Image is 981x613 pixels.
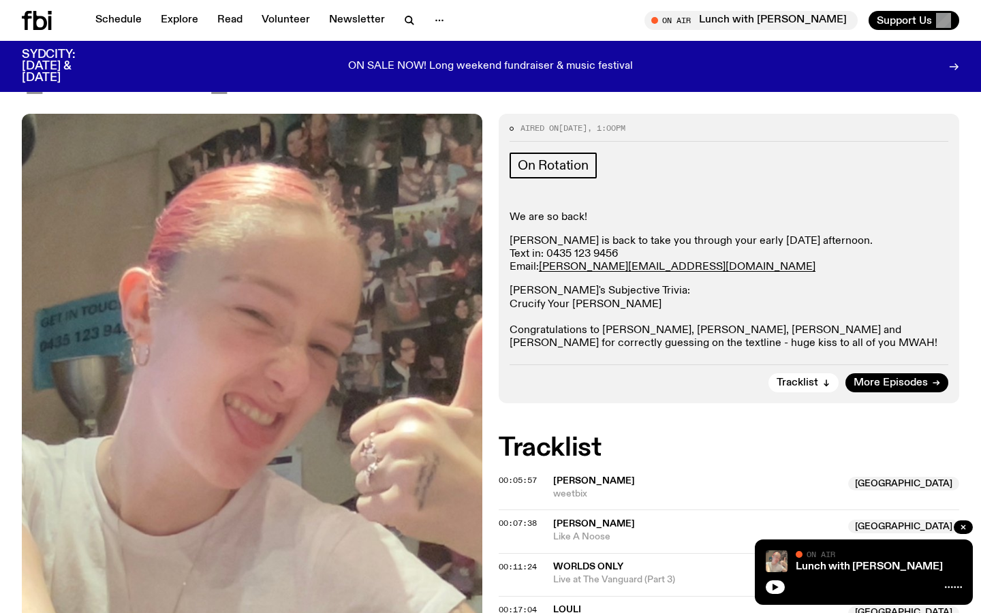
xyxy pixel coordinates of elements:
span: [GEOGRAPHIC_DATA] [848,477,959,490]
span: More Episodes [854,378,928,388]
button: 00:05:57 [499,477,537,484]
button: Support Us [869,11,959,30]
h3: SYDCITY: [DATE] & [DATE] [22,49,109,84]
a: On Rotation [510,153,597,178]
a: Volunteer [253,11,318,30]
span: , 1:00pm [587,123,625,133]
span: weetbix [553,488,840,501]
span: 00:11:24 [499,561,537,572]
a: Schedule [87,11,150,30]
button: 00:07:38 [499,520,537,527]
button: 00:11:24 [499,563,537,571]
span: Like A Noose [553,531,840,544]
a: Explore [153,11,206,30]
p: [PERSON_NAME]'s Subjective Trivia: Crucify Your [PERSON_NAME] Congratulations to [PERSON_NAME], [... [510,285,948,350]
button: Tracklist [768,373,839,392]
a: More Episodes [845,373,948,392]
p: We are so back! [510,211,948,224]
span: Tracklist [777,378,818,388]
a: Newsletter [321,11,393,30]
span: [PERSON_NAME] [553,519,635,529]
span: Worlds Only [553,562,623,571]
span: On Rotation [518,158,589,173]
h2: Tracklist [499,436,959,460]
span: [DATE] [559,123,587,133]
span: [DATE] [22,36,230,97]
span: 00:05:57 [499,475,537,486]
span: 00:07:38 [499,518,537,529]
p: [PERSON_NAME] is back to take you through your early [DATE] afternoon. Text in: 0435 123 9456 Email: [510,235,948,274]
span: [PERSON_NAME] [553,476,635,486]
span: Live at The Vanguard (Part 3) [553,573,840,586]
a: Read [209,11,251,30]
button: On AirLunch with [PERSON_NAME] [644,11,858,30]
a: [PERSON_NAME][EMAIL_ADDRESS][DOMAIN_NAME] [539,262,815,272]
span: [GEOGRAPHIC_DATA] [848,520,959,533]
p: ON SALE NOW! Long weekend fundraiser & music festival [348,61,633,73]
a: Lunch with [PERSON_NAME] [796,561,943,572]
span: On Air [807,550,835,559]
span: Support Us [877,14,932,27]
span: Aired on [520,123,559,133]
